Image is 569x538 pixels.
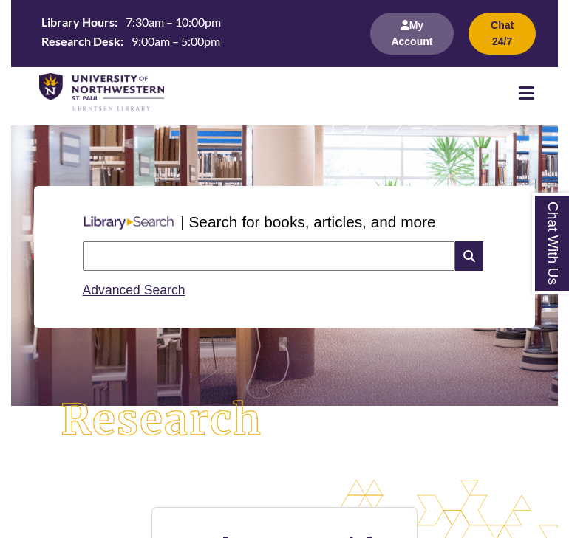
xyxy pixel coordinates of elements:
i: Search [455,241,483,271]
button: Chat 24/7 [469,13,536,55]
img: UNWSP Library Logo [39,73,164,113]
span: 7:30am – 10:00pm [126,15,221,29]
th: Library Hours: [35,14,120,30]
p: | Search for books, articles, and more [180,210,435,233]
img: Research [38,378,284,463]
span: 9:00am – 5:00pm [132,34,220,48]
img: Libary Search [77,210,181,235]
table: Hours Today [35,14,352,52]
a: Advanced Search [83,283,185,297]
th: Research Desk: [35,32,126,49]
a: My Account [370,35,454,47]
a: Hours Today [35,14,352,53]
button: My Account [370,13,454,55]
a: Chat 24/7 [469,35,536,47]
